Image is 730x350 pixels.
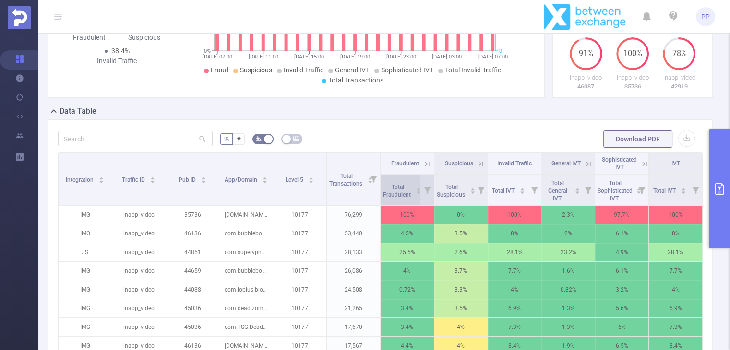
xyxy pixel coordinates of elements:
[551,160,581,167] span: General IVT
[340,54,370,60] tspan: [DATE] 19:00
[237,135,241,143] span: #
[689,175,702,205] i: Filter menu
[201,175,206,178] i: icon: caret-up
[98,175,104,181] div: Sort
[381,318,434,336] p: 3.4%
[656,73,703,82] p: inapp_video
[649,224,702,243] p: 8%
[434,243,488,261] p: 2.6%
[649,243,702,261] p: 28.1%
[211,66,228,74] span: Fraud
[59,206,112,224] p: IMG
[598,180,633,202] span: Total Sophisticated IVT
[166,318,219,336] p: 45036
[595,262,648,280] p: 6.1%
[249,54,278,60] tspan: [DATE] 11:00
[262,179,267,182] i: icon: caret-down
[117,33,172,43] div: Suspicious
[434,262,488,280] p: 3.7%
[273,206,326,224] p: 10177
[201,175,206,181] div: Sort
[488,280,541,299] p: 4%
[225,176,259,183] span: App/Domain
[519,187,525,189] i: icon: caret-up
[381,206,434,224] p: 100%
[649,299,702,317] p: 6.9%
[609,73,656,82] p: inapp_video
[381,66,433,74] span: Sophisticated IVT
[671,160,680,167] span: IVT
[383,184,412,198] span: Total Fraudulent
[488,224,541,243] p: 8%
[649,280,702,299] p: 4%
[386,54,416,60] tspan: [DATE] 23:00
[58,131,213,146] input: Search...
[445,66,501,74] span: Total Invalid Traffic
[488,243,541,261] p: 28.1%
[541,243,595,261] p: 23.2%
[327,262,380,280] p: 26,086
[367,153,380,205] i: Filter menu
[656,82,703,92] p: 42919
[327,299,380,317] p: 21,265
[166,243,219,261] p: 44851
[663,50,695,58] span: 78%
[562,73,609,82] p: inapp_video
[575,190,580,193] i: icon: caret-down
[595,299,648,317] p: 5.6%
[527,175,541,205] i: Filter menu
[488,206,541,224] p: 100%
[256,136,262,141] i: icon: bg-colors
[581,175,595,205] i: Filter menu
[150,175,156,178] i: icon: caret-up
[595,318,648,336] p: 6%
[602,156,637,171] span: Sophisticated IVT
[262,175,267,178] i: icon: caret-up
[286,176,305,183] span: Level 5
[273,280,326,299] p: 10177
[293,136,299,141] i: icon: table
[470,190,475,193] i: icon: caret-down
[488,262,541,280] p: 7.7%
[653,187,677,194] span: Total IVT
[570,50,602,58] span: 91%
[434,299,488,317] p: 3.5%
[112,262,166,280] p: inapp_video
[474,175,488,205] i: Filter menu
[541,299,595,317] p: 1.3%
[562,82,609,92] p: 46087
[59,224,112,243] p: IMG
[203,54,232,60] tspan: [DATE] 07:00
[541,206,595,224] p: 2.3%
[575,187,580,189] i: icon: caret-up
[99,179,104,182] i: icon: caret-down
[62,33,117,43] div: Fraudulent
[327,224,380,243] p: 53,440
[603,130,672,148] button: Download PDF
[595,280,648,299] p: 3.2%
[609,82,656,92] p: 35736
[150,179,156,182] i: icon: caret-down
[445,160,473,167] span: Suspicious
[112,243,166,261] p: inapp_video
[166,262,219,280] p: 44659
[416,190,421,193] i: icon: caret-down
[635,175,648,205] i: Filter menu
[701,7,710,26] span: PP
[273,299,326,317] p: 10177
[309,179,314,182] i: icon: caret-down
[541,280,595,299] p: 0.82%
[381,262,434,280] p: 4%
[420,175,434,205] i: Filter menu
[492,187,516,194] span: Total IVT
[219,299,273,317] p: com.dead.zombies.insideescape.survival
[112,206,166,224] p: inapp_video
[219,243,273,261] p: com.supervpn.vpn.free.proxy
[60,105,96,117] h2: Data Table
[416,187,421,192] div: Sort
[519,190,525,193] i: icon: caret-down
[308,175,314,181] div: Sort
[548,180,567,202] span: Total General IVT
[112,299,166,317] p: inapp_video
[309,175,314,178] i: icon: caret-up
